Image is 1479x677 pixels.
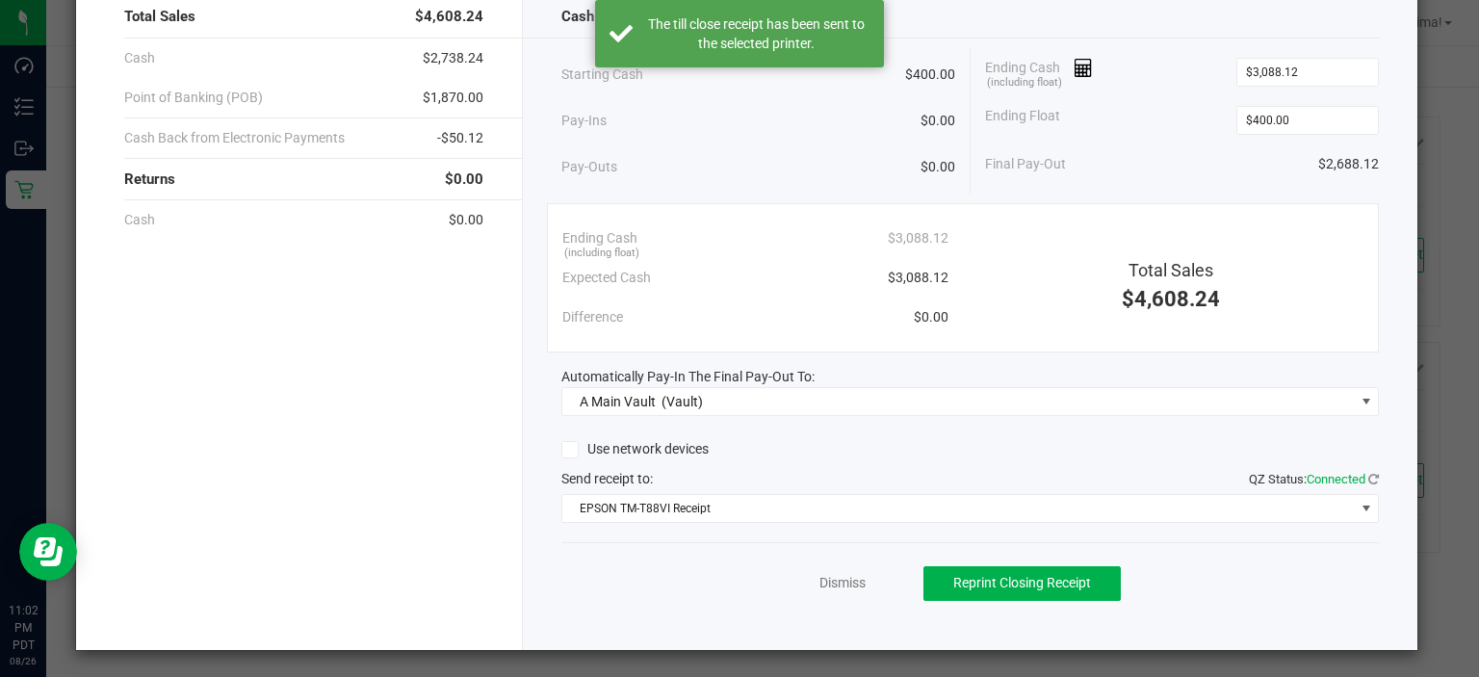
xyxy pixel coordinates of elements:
span: Difference [562,307,623,327]
span: Ending Cash [985,58,1093,87]
span: Connected [1307,472,1365,486]
span: Expected Cash [562,268,651,288]
span: Cash [124,210,155,230]
span: $4,608.24 [1122,287,1220,311]
span: $0.00 [921,111,955,131]
a: Dismiss [819,573,866,593]
span: (including float) [564,246,639,262]
span: $0.00 [449,210,483,230]
span: -$50.12 [437,128,483,148]
span: Cash [124,48,155,68]
span: Cash Back from Electronic Payments [124,128,345,148]
span: Pay-Ins [561,111,607,131]
span: $2,738.24 [423,48,483,68]
span: $3,088.12 [888,268,948,288]
span: $0.00 [445,169,483,191]
span: $0.00 [921,157,955,177]
span: EPSON TM-T88VI Receipt [562,495,1354,522]
span: Total Sales [1129,260,1213,280]
span: (including float) [987,75,1062,91]
span: $2,688.12 [1318,154,1379,174]
label: Use network devices [561,439,709,459]
span: $400.00 [905,65,955,85]
span: QZ Status: [1249,472,1379,486]
span: Total Sales [124,6,195,28]
iframe: Resource center [19,523,77,581]
span: Send receipt to: [561,471,653,486]
span: Automatically Pay-In The Final Pay-Out To: [561,369,815,384]
span: $3,088.12 [888,228,948,248]
span: (Vault) [662,394,703,409]
div: Returns [124,159,484,200]
span: $0.00 [914,307,948,327]
span: Ending Float [985,106,1060,135]
div: The till close receipt has been sent to the selected printer. [643,14,869,53]
span: Final Pay-Out [985,154,1066,174]
button: Reprint Closing Receipt [923,566,1121,601]
span: Reprint Closing Receipt [953,575,1091,590]
span: Ending Cash [562,228,637,248]
span: Cash [561,6,594,28]
span: $4,608.24 [415,6,483,28]
span: Starting Cash [561,65,643,85]
span: A Main Vault [580,394,656,409]
span: Pay-Outs [561,157,617,177]
span: Point of Banking (POB) [124,88,263,108]
span: $1,870.00 [423,88,483,108]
